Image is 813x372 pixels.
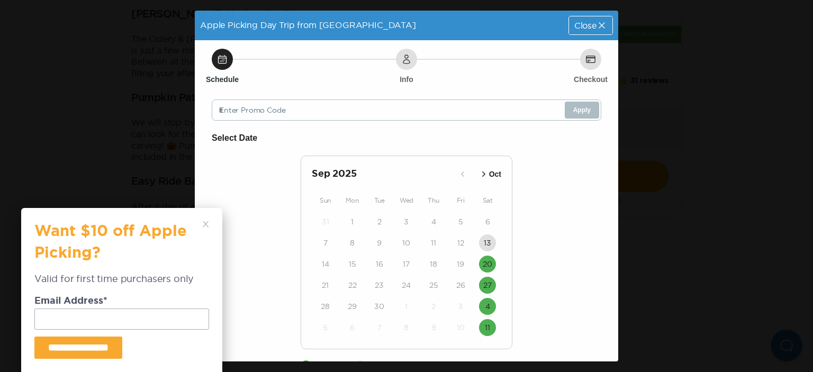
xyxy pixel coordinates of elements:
[398,277,415,294] button: 24
[323,238,328,248] time: 7
[371,234,388,251] button: 9
[377,238,382,248] time: 9
[431,322,436,333] time: 9
[375,280,384,291] time: 23
[398,234,415,251] button: 10
[371,213,388,230] button: 2
[200,20,416,30] span: Apple Picking Day Trip from [GEOGRAPHIC_DATA]
[317,213,334,230] button: 31
[348,280,357,291] time: 22
[344,319,361,336] button: 6
[485,322,490,333] time: 11
[429,280,438,291] time: 25
[206,74,239,85] h6: Schedule
[322,259,329,269] time: 14
[479,298,496,315] button: 4
[452,256,469,273] button: 19
[322,280,329,291] time: 21
[34,296,209,309] dt: Email Address
[452,319,469,336] button: 10
[452,298,469,315] button: 3
[393,194,420,207] div: Wed
[402,280,411,291] time: 24
[483,280,492,291] time: 27
[350,238,355,248] time: 8
[457,238,464,248] time: 12
[344,256,361,273] button: 15
[484,238,491,248] time: 13
[457,322,465,333] time: 10
[458,216,463,227] time: 5
[350,322,355,333] time: 6
[377,216,382,227] time: 2
[574,74,608,85] h6: Checkout
[457,259,464,269] time: 19
[317,256,334,273] button: 14
[371,298,388,315] button: 30
[368,360,396,371] p: Sold Out
[317,298,334,315] button: 28
[431,238,436,248] time: 11
[312,167,454,182] h2: Sep 2025
[479,256,496,273] button: 20
[404,322,409,333] time: 8
[344,234,361,251] button: 8
[322,216,329,227] time: 31
[425,213,442,230] button: 4
[312,194,339,207] div: Sun
[405,301,408,312] time: 1
[452,277,469,294] button: 26
[425,256,442,273] button: 18
[212,131,601,145] h6: Select Date
[489,169,501,180] p: Oct
[371,319,388,336] button: 7
[479,277,496,294] button: 27
[317,277,334,294] button: 21
[376,259,383,269] time: 16
[475,166,504,183] button: Oct
[374,301,384,312] time: 30
[339,194,366,207] div: Mon
[34,272,209,296] div: Valid for first time purchasers only
[479,213,496,230] button: 6
[348,301,357,312] time: 29
[323,322,328,333] time: 5
[400,74,413,85] h6: Info
[349,259,356,269] time: 15
[452,213,469,230] button: 5
[425,298,442,315] button: 2
[447,194,474,207] div: Fri
[458,301,463,312] time: 3
[403,259,410,269] time: 17
[452,234,469,251] button: 12
[351,216,354,227] time: 1
[474,194,501,207] div: Sat
[344,213,361,230] button: 1
[479,319,496,336] button: 11
[371,277,388,294] button: 23
[366,194,393,207] div: Tue
[344,298,361,315] button: 29
[402,238,410,248] time: 10
[430,259,437,269] time: 18
[431,301,436,312] time: 2
[103,296,107,306] span: Required
[574,21,597,30] span: Close
[425,234,442,251] button: 11
[431,216,436,227] time: 4
[34,221,198,272] h3: Want $10 off Apple Picking?
[317,319,334,336] button: 5
[425,277,442,294] button: 25
[317,234,334,251] button: 7
[398,319,415,336] button: 8
[479,234,496,251] button: 13
[398,213,415,230] button: 3
[483,259,492,269] time: 20
[313,360,342,371] p: Available
[398,298,415,315] button: 1
[485,216,490,227] time: 6
[456,280,465,291] time: 26
[371,256,388,273] button: 16
[377,322,382,333] time: 7
[321,301,330,312] time: 28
